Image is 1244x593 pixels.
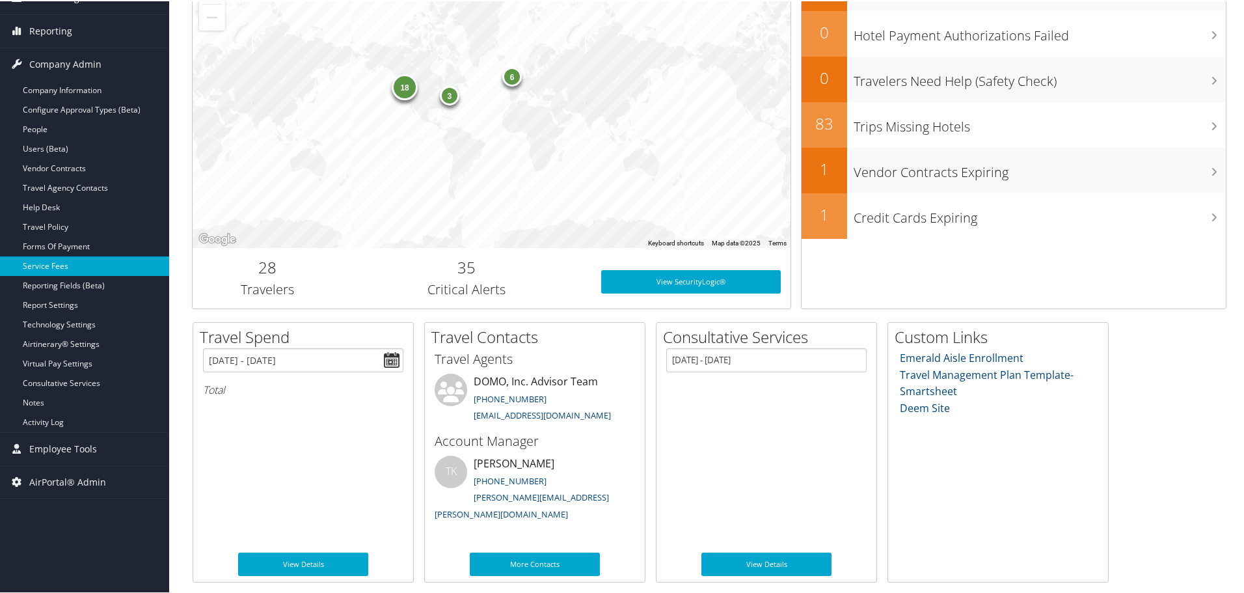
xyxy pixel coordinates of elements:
[431,325,645,347] h2: Travel Contacts
[802,157,847,179] h2: 1
[601,269,781,292] a: View SecurityLogic®
[352,255,582,277] h2: 35
[435,490,609,519] a: [PERSON_NAME][EMAIL_ADDRESS][PERSON_NAME][DOMAIN_NAME]
[502,65,522,85] div: 6
[352,279,582,297] h3: Critical Alerts
[474,408,611,420] a: [EMAIL_ADDRESS][DOMAIN_NAME]
[29,465,106,497] span: AirPortal® Admin
[895,325,1108,347] h2: Custom Links
[435,454,467,487] div: TK
[648,238,704,247] button: Keyboard shortcuts
[470,551,600,575] a: More Contacts
[900,400,950,414] a: Deem Site
[200,325,413,347] h2: Travel Spend
[802,20,847,42] h2: 0
[768,238,787,245] a: Terms (opens in new tab)
[199,3,225,29] button: Zoom out
[29,432,97,464] span: Employee Tools
[392,73,418,99] div: 18
[435,431,635,449] h3: Account Manager
[802,101,1226,146] a: 83Trips Missing Hotels
[854,201,1226,226] h3: Credit Cards Expiring
[29,47,101,79] span: Company Admin
[802,111,847,133] h2: 83
[854,110,1226,135] h3: Trips Missing Hotels
[663,325,876,347] h2: Consultative Services
[196,230,239,247] a: Open this area in Google Maps (opens a new window)
[900,366,1074,398] a: Travel Management Plan Template- Smartsheet
[202,255,332,277] h2: 28
[900,350,1023,364] a: Emerald Aisle Enrollment
[196,230,239,247] img: Google
[854,19,1226,44] h3: Hotel Payment Authorizations Failed
[428,454,642,524] li: [PERSON_NAME]
[202,279,332,297] h3: Travelers
[802,66,847,88] h2: 0
[29,14,72,46] span: Reporting
[474,474,547,486] a: [PHONE_NUMBER]
[802,192,1226,238] a: 1Credit Cards Expiring
[238,551,368,575] a: View Details
[203,381,403,396] h6: Total
[428,372,642,426] li: DOMO, Inc. Advisor Team
[440,85,459,104] div: 3
[802,202,847,225] h2: 1
[712,238,761,245] span: Map data ©2025
[854,156,1226,180] h3: Vendor Contracts Expiring
[474,392,547,404] a: [PHONE_NUMBER]
[802,55,1226,101] a: 0Travelers Need Help (Safety Check)
[802,10,1226,55] a: 0Hotel Payment Authorizations Failed
[802,146,1226,192] a: 1Vendor Contracts Expiring
[854,64,1226,89] h3: Travelers Need Help (Safety Check)
[701,551,832,575] a: View Details
[435,349,635,367] h3: Travel Agents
